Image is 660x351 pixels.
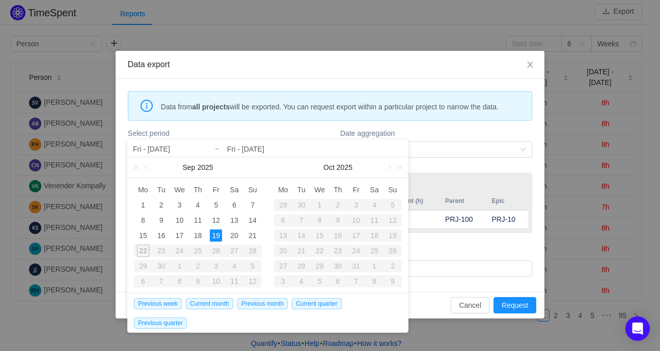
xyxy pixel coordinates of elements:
div: 3 [347,199,365,211]
td: September 17, 2025 [171,228,189,243]
div: 26 [383,245,402,257]
i: icon: close [526,61,534,69]
div: 28 [292,260,311,272]
div: 12 [243,275,262,287]
td: September 7, 2025 [243,197,262,213]
div: 9 [383,275,402,287]
div: 30 [292,199,311,211]
button: Request [493,297,536,313]
span: Data from will be exported. You can request export within a particular project to narrow the data. [161,101,524,112]
th: Thu [189,182,207,197]
span: Sa [365,185,383,194]
div: 26 [207,245,225,257]
div: 6 [329,275,347,287]
td: October 1, 2025 [171,258,189,274]
div: 29 [134,260,152,272]
th: Sat [225,182,243,197]
td: September 8, 2025 [134,213,152,228]
td: November 8, 2025 [365,274,383,289]
div: 4 [225,260,243,272]
td: November 3, 2025 [274,274,292,289]
td: October 4, 2025 [225,258,243,274]
td: September 5, 2025 [207,197,225,213]
div: 3 [207,260,225,272]
div: 11 [225,275,243,287]
div: 22 [134,245,152,257]
td: September 25, 2025 [189,243,207,258]
label: Date aggregation [340,128,532,139]
td: October 14, 2025 [292,228,311,243]
span: Previous week [134,298,182,309]
div: 9 [189,275,207,287]
div: 12 [383,214,402,226]
td: October 29, 2025 [311,258,329,274]
td: September 28, 2025 [243,243,262,258]
div: 25 [365,245,383,257]
th: Tue [152,182,171,197]
td: October 6, 2025 [274,213,292,228]
th: Thu [329,182,347,197]
td: September 1, 2025 [134,197,152,213]
td: October 26, 2025 [383,243,402,258]
td: November 1, 2025 [365,258,383,274]
div: 15 [137,229,149,242]
td: September 20, 2025 [225,228,243,243]
div: 14 [292,229,311,242]
div: 2 [329,199,347,211]
div: 16 [155,229,168,242]
td: September 16, 2025 [152,228,171,243]
div: 8 [137,214,149,226]
td: October 21, 2025 [292,243,311,258]
td: PRJ-10 [486,210,528,229]
td: October 27, 2025 [274,258,292,274]
div: 29 [274,199,292,211]
th: Parent [440,192,486,210]
td: September 21, 2025 [243,228,262,243]
a: Oct [322,157,336,178]
div: 3 [274,275,292,287]
input: End date [227,143,403,155]
td: October 4, 2025 [365,197,383,213]
th: Sun [243,182,262,197]
th: Epic [486,192,528,210]
td: September 13, 2025 [225,213,243,228]
div: 1 [137,199,149,211]
td: October 15, 2025 [311,228,329,243]
div: 21 [246,229,259,242]
td: October 31, 2025 [347,258,365,274]
div: 2 [189,260,207,272]
div: 19 [383,229,402,242]
a: Sep [181,157,196,178]
td: September 3, 2025 [171,197,189,213]
div: 17 [347,229,365,242]
div: 21 [292,245,311,257]
td: September 29, 2025 [274,197,292,213]
td: October 19, 2025 [383,228,402,243]
td: October 2, 2025 [189,258,207,274]
span: We [171,185,189,194]
a: Next year (Control + right) [391,157,404,178]
td: September 26, 2025 [207,243,225,258]
button: Cancel [451,297,489,313]
td: September 18, 2025 [189,228,207,243]
span: Mo [134,185,152,194]
td: September 29, 2025 [134,258,152,274]
div: 13 [274,229,292,242]
span: Fr [207,185,225,194]
div: 10 [174,214,186,226]
td: October 12, 2025 [243,274,262,289]
td: October 7, 2025 [152,274,171,289]
div: 6 [228,199,240,211]
td: October 23, 2025 [329,243,347,258]
div: 7 [347,275,365,287]
td: September 6, 2025 [225,197,243,213]
div: 19 [210,229,222,242]
td: October 8, 2025 [171,274,189,289]
div: 13 [228,214,240,226]
a: Next month (PageDown) [384,157,393,178]
div: 18 [365,229,383,242]
span: Sa [225,185,243,194]
div: 8 [365,275,383,287]
div: 1 [365,260,383,272]
div: 8 [171,275,189,287]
